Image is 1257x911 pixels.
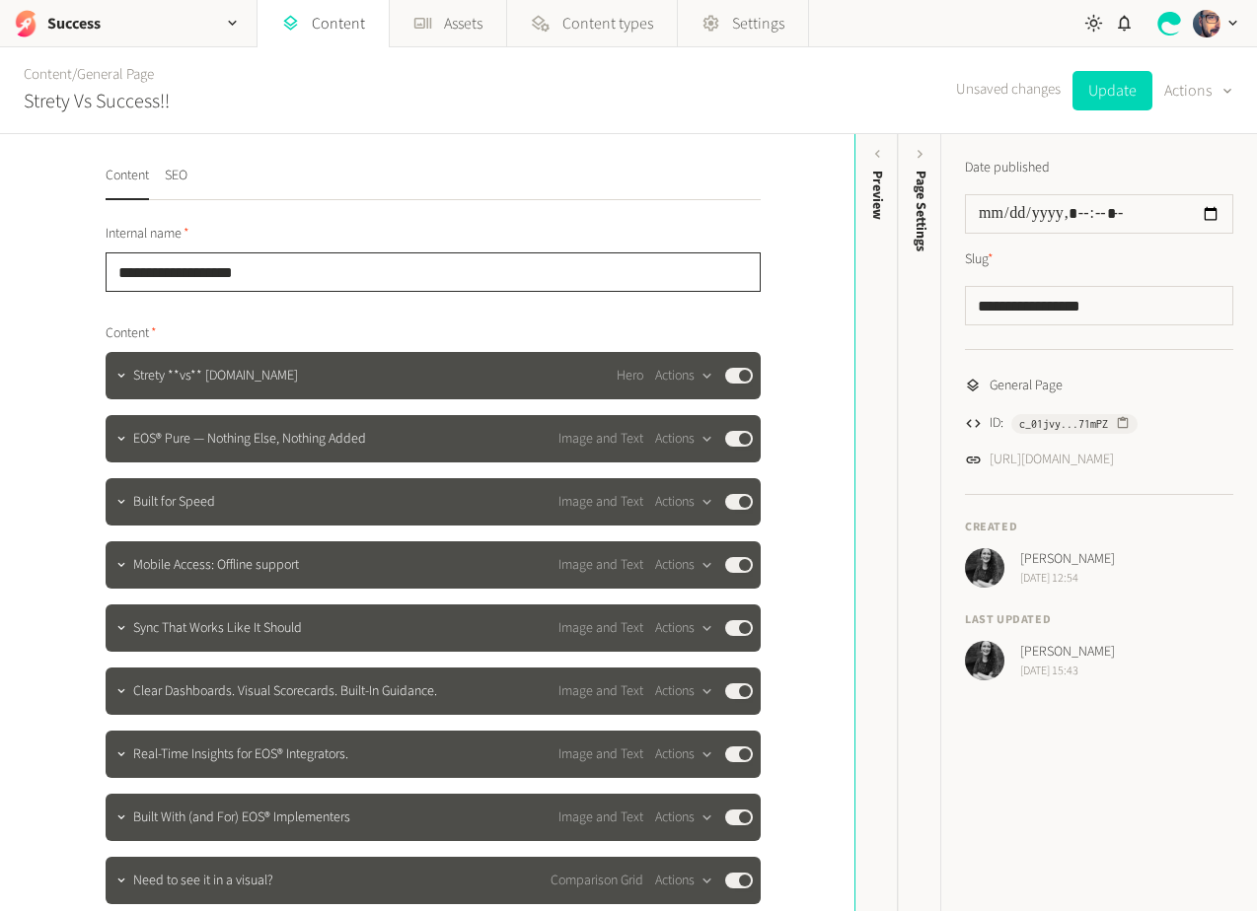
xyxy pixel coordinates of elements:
span: [PERSON_NAME] [1020,549,1115,570]
a: [URL][DOMAIN_NAME] [990,450,1114,470]
h4: Created [965,519,1233,536]
span: Mobile Access: Offline support [133,555,299,576]
button: Actions [655,806,713,829]
span: Image and Text [558,429,643,450]
h4: Last updated [965,611,1233,629]
span: General Page [990,376,1063,396]
span: Clear Dashboards. Visual Scorecards. Built-In Guidance. [133,681,437,702]
span: Image and Text [558,807,643,828]
span: Image and Text [558,555,643,576]
span: [DATE] 12:54 [1020,570,1115,588]
button: Actions [655,364,713,387]
button: Actions [655,490,713,514]
span: Real-Time Insights for EOS® Integrators. [133,744,348,765]
h2: Success [47,12,101,35]
span: Sync That Works Like It Should [133,618,302,639]
span: Need to see it in a visual? [133,871,273,891]
button: Actions [655,427,713,451]
span: Image and Text [558,618,643,639]
span: Image and Text [558,681,643,702]
span: Built With (and For) EOS® Implementers [133,807,350,828]
img: Josh Angell [1193,10,1220,37]
button: Content [106,166,149,200]
button: Actions [655,553,713,577]
span: Strety **vs** Success.co [133,366,298,386]
button: Actions [1164,71,1233,110]
button: Actions [655,679,713,703]
span: [PERSON_NAME] [1020,642,1115,663]
span: [DATE] 15:43 [1020,663,1115,680]
img: Hollie Duncan [965,641,1004,680]
button: c_01jvy...71mPZ [1011,414,1138,434]
a: Content [24,64,72,85]
span: Comparison Grid [551,871,643,891]
span: Content types [562,12,653,35]
span: c_01jvy...71mPZ [1019,415,1108,433]
span: Hero [617,366,643,386]
a: General Page [77,64,154,85]
button: Update [1072,71,1152,110]
span: Image and Text [558,492,643,513]
span: Settings [732,12,784,35]
span: Unsaved changes [956,79,1061,102]
div: Preview [867,171,888,220]
span: ID: [990,413,1003,434]
button: Actions [655,616,713,640]
img: Success [12,10,39,37]
span: Page Settings [911,171,931,251]
span: EOS® Pure — Nothing Else, Nothing Added [133,429,366,450]
img: Hollie Duncan [965,548,1004,588]
span: Internal name [106,224,189,245]
button: SEO [165,166,187,200]
h2: Strety Vs Success!! [24,87,170,116]
span: Image and Text [558,744,643,765]
button: Actions [655,742,713,766]
span: / [72,64,77,85]
label: Date published [965,158,1050,178]
span: Built for Speed [133,492,215,513]
button: Actions [655,869,713,892]
span: Content [106,323,157,344]
label: Slug [965,249,994,270]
